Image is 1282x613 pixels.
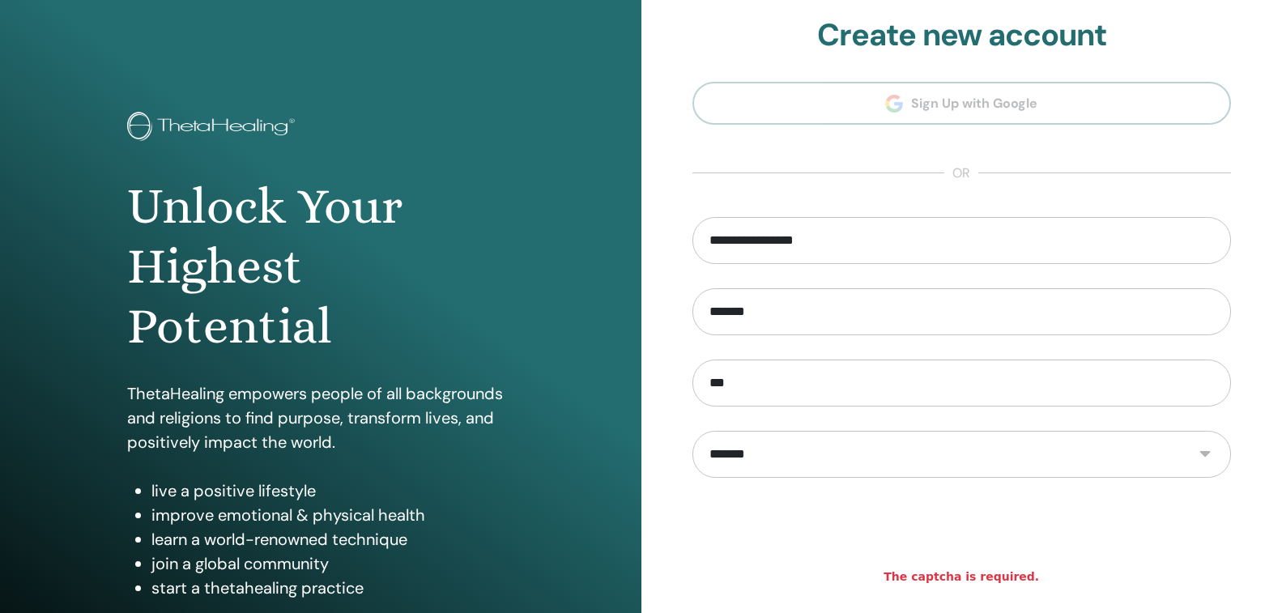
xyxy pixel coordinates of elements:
h1: Unlock Your Highest Potential [127,177,514,357]
li: live a positive lifestyle [151,479,514,503]
h2: Create new account [692,17,1232,54]
li: join a global community [151,551,514,576]
li: learn a world-renowned technique [151,527,514,551]
li: start a thetahealing practice [151,576,514,600]
iframe: reCAPTCHA [838,502,1084,565]
li: improve emotional & physical health [151,503,514,527]
p: ThetaHealing empowers people of all backgrounds and religions to find purpose, transform lives, a... [127,381,514,454]
strong: The captcha is required. [884,568,1039,585]
span: or [944,164,978,183]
